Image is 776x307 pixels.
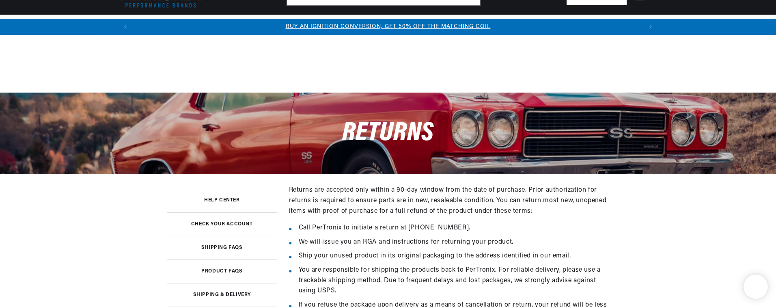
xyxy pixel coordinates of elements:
a: Shipping FAQs [167,236,277,259]
li: Call PerTronix to initiate a return at [PHONE_NUMBER]. [299,223,609,233]
summary: Engine Swaps [350,15,397,34]
li: You are responsible for shipping the products back to PerTronix. For reliable delivery, please us... [299,265,609,296]
a: Shipping & Delivery [167,283,277,307]
div: Announcement [134,22,642,31]
div: 1 of 3 [134,22,642,31]
h3: Shipping FAQs [201,246,243,250]
li: We will issue you an RGA and instructions for returning your product. [299,237,609,248]
a: Help Center [167,188,277,212]
li: Ship your unused product in its original packaging to the address identified in our email. [299,251,609,262]
summary: Ignition Conversions [114,15,180,34]
a: Check your account [167,212,277,236]
h3: Help Center [204,198,240,202]
button: Translation missing: en.sections.announcements.previous_announcement [117,19,134,35]
button: Translation missing: en.sections.announcements.next_announcement [642,19,659,35]
a: BUY AN IGNITION CONVERSION, GET 50% OFF THE MATCHING COIL [286,24,491,30]
span: Returns [342,120,434,147]
summary: Product Support [612,15,662,35]
span: Returns are accepted only within a 90-day window from the date of purchase. Prior authorization f... [289,187,607,214]
slideshow-component: Translation missing: en.sections.announcements.announcement_bar [94,19,682,35]
h3: Shipping & Delivery [193,293,251,297]
h3: Product FAQs [201,269,242,273]
summary: Battery Products [397,15,456,34]
h3: Check your account [191,222,253,226]
summary: Spark Plug Wires [456,15,513,34]
summary: Coils & Distributors [180,15,247,34]
a: Product FAQs [167,259,277,283]
summary: Motorcycle [513,15,555,34]
summary: Headers, Exhausts & Components [247,15,350,34]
